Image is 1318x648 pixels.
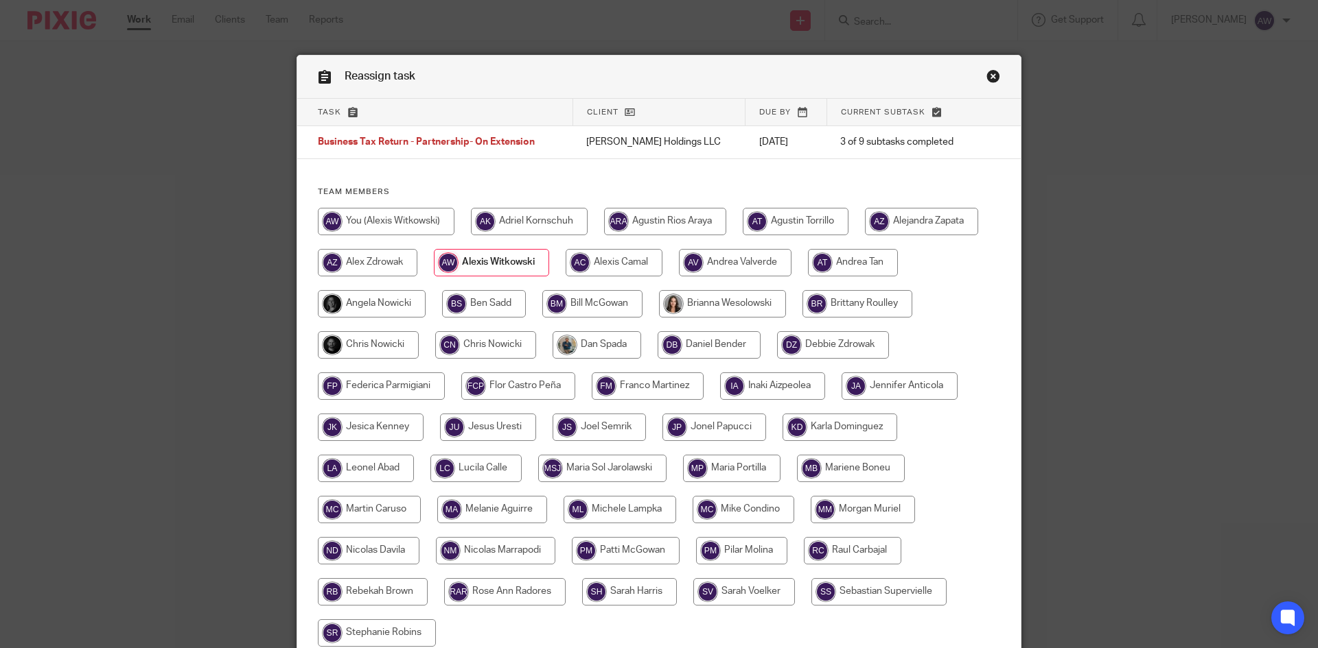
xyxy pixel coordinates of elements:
[586,135,732,149] p: [PERSON_NAME] Holdings LLC
[759,108,791,116] span: Due by
[986,69,1000,88] a: Close this dialog window
[318,187,1000,197] h4: Team members
[318,138,535,147] span: Business Tax Return - Partnership- On Extension
[345,71,415,82] span: Reassign task
[759,135,813,149] p: [DATE]
[318,108,341,116] span: Task
[587,108,618,116] span: Client
[826,126,977,159] td: 3 of 9 subtasks completed
[841,108,925,116] span: Current subtask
